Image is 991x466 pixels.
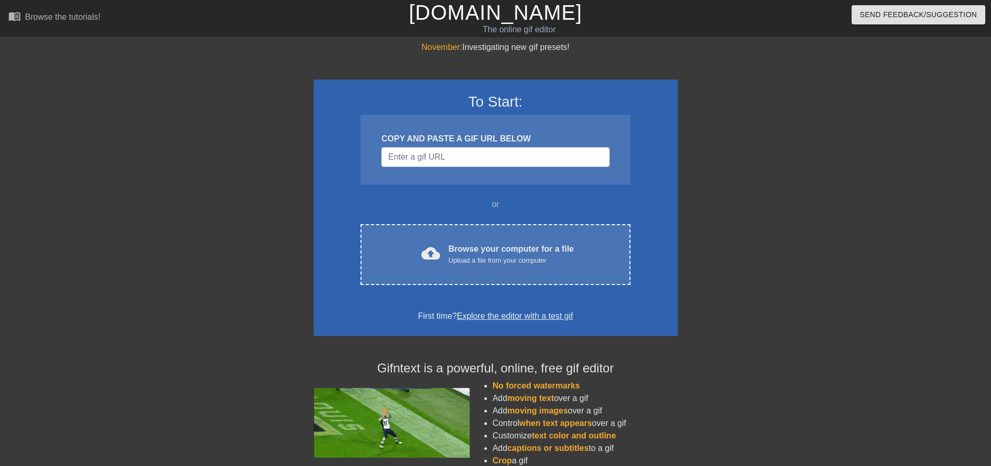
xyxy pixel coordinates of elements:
span: moving text [507,394,554,403]
div: The online gif editor [336,23,703,36]
li: Add over a gif [493,405,678,417]
div: First time? [327,310,664,322]
div: COPY AND PASTE A GIF URL BELOW [381,133,609,145]
div: or [341,198,651,211]
span: cloud_upload [421,244,440,263]
span: menu_book [8,10,21,22]
button: Send Feedback/Suggestion [852,5,985,24]
li: Add to a gif [493,442,678,455]
span: text color and outline [532,431,616,440]
a: Browse the tutorials! [8,10,100,26]
span: No forced watermarks [493,381,580,390]
div: Upload a file from your computer [448,255,574,266]
h3: To Start: [327,93,664,111]
span: captions or subtitles [507,444,588,452]
li: Customize [493,430,678,442]
li: Control over a gif [493,417,678,430]
span: moving images [507,406,568,415]
div: Browse the tutorials! [25,12,100,21]
div: Browse your computer for a file [448,243,574,266]
span: November: [421,43,462,51]
a: [DOMAIN_NAME] [409,1,582,24]
input: Username [381,147,609,167]
img: football_small.gif [314,388,470,458]
div: Investigating new gif presets! [314,41,678,54]
span: when text appears [519,419,592,428]
li: Add over a gif [493,392,678,405]
a: Explore the editor with a test gif [457,312,573,320]
h4: Gifntext is a powerful, online, free gif editor [314,361,678,376]
span: Crop [493,456,512,465]
span: Send Feedback/Suggestion [860,8,977,21]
